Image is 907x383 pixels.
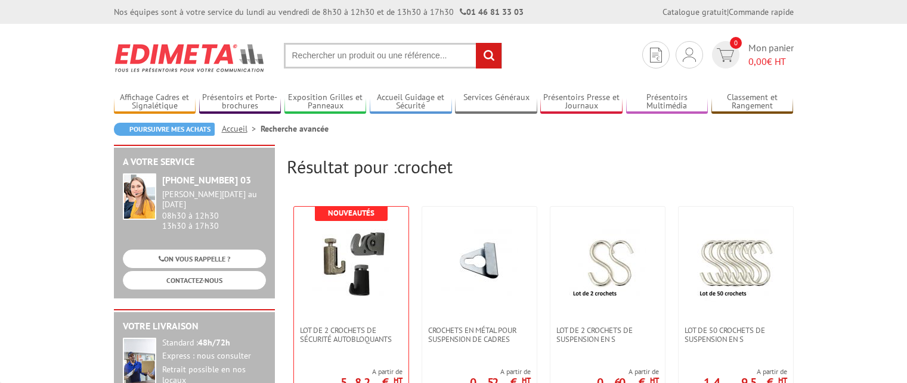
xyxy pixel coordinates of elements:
[711,92,794,112] a: Classement et Rangement
[428,326,531,344] span: Crochets en métal pour suspension de cadres
[370,92,452,112] a: Accueil Guidage et Sécurité
[569,225,646,302] img: Lot de 2 crochets de suspension en S
[540,92,623,112] a: Présentoirs Presse et Journaux
[123,321,266,332] h2: Votre livraison
[663,6,794,18] div: |
[476,43,502,68] input: rechercher
[597,367,659,376] span: A partir de
[114,123,215,136] a: Poursuivre mes achats
[650,48,662,63] img: devis rapide
[114,6,524,18] div: Nos équipes sont à votre service du lundi au vendredi de 8h30 à 12h30 et de 13h30 à 17h30
[312,225,390,302] img: Lot de 2 crochets de sécurité autobloquants
[729,7,794,17] a: Commande rapide
[717,48,734,62] img: devis rapide
[222,123,261,134] a: Accueil
[441,225,518,302] img: Crochets en métal pour suspension de cadres
[284,43,502,68] input: Rechercher un produit ou une référence...
[704,367,787,376] span: A partir de
[460,7,524,17] strong: 01 46 81 33 03
[123,173,156,220] img: widget-service.jpg
[162,338,266,348] div: Standard :
[748,55,767,67] span: 0,00
[685,326,787,344] span: Lot de 50 crochets de suspension en S
[626,92,708,112] a: Présentoirs Multimédia
[697,225,775,302] img: Lot de 50 crochets de suspension en S
[199,92,281,112] a: Présentoirs et Porte-brochures
[730,37,742,49] span: 0
[294,326,408,344] a: Lot de 2 crochets de sécurité autobloquants
[287,157,794,176] h2: Résultat pour :
[123,250,266,268] a: ON VOUS RAPPELLE ?
[663,7,727,17] a: Catalogue gratuit
[162,351,266,362] div: Express : nous consulter
[198,337,230,348] strong: 48h/72h
[300,326,403,344] span: Lot de 2 crochets de sécurité autobloquants
[422,326,537,344] a: Crochets en métal pour suspension de cadres
[261,123,329,135] li: Recherche avancée
[556,326,659,344] span: Lot de 2 crochets de suspension en S
[162,189,266,231] div: 08h30 à 12h30 13h30 à 17h30
[123,157,266,167] h2: A votre service
[550,326,665,344] a: Lot de 2 crochets de suspension en S
[162,189,266,210] div: [PERSON_NAME][DATE] au [DATE]
[114,92,196,112] a: Affichage Cadres et Signalétique
[340,367,403,376] span: A partir de
[114,36,266,80] img: Edimeta
[123,271,266,289] a: CONTACTEZ-NOUS
[284,92,367,112] a: Exposition Grilles et Panneaux
[748,55,794,68] span: € HT
[709,41,794,68] a: devis rapide 0 Mon panier 0,00€ HT
[470,367,531,376] span: A partir de
[455,92,537,112] a: Services Généraux
[397,155,453,178] span: crochet
[162,174,251,186] strong: [PHONE_NUMBER] 03
[328,208,374,218] b: Nouveautés
[748,41,794,68] span: Mon panier
[683,48,696,62] img: devis rapide
[679,326,793,344] a: Lot de 50 crochets de suspension en S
